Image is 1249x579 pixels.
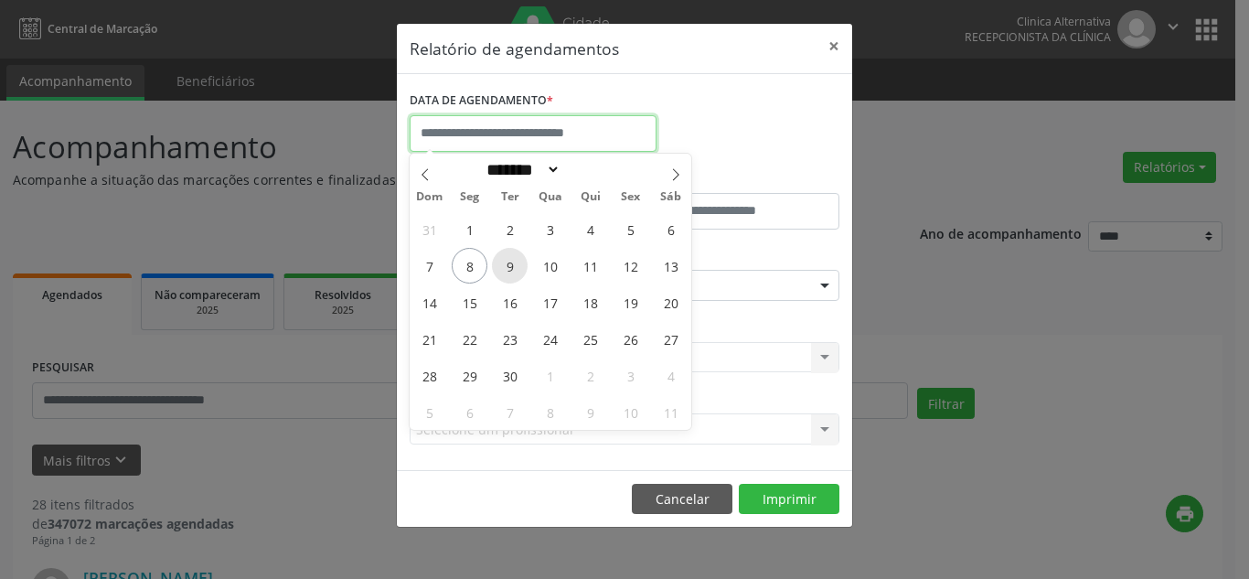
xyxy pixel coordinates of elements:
span: Outubro 3, 2025 [613,358,648,393]
span: Setembro 23, 2025 [492,321,528,357]
span: Setembro 5, 2025 [613,211,648,247]
span: Outubro 6, 2025 [452,394,487,430]
span: Setembro 10, 2025 [532,248,568,284]
span: Seg [450,191,490,203]
span: Outubro 8, 2025 [532,394,568,430]
span: Setembro 25, 2025 [572,321,608,357]
span: Setembro 26, 2025 [613,321,648,357]
span: Outubro 4, 2025 [653,358,689,393]
span: Outubro 2, 2025 [572,358,608,393]
span: Setembro 4, 2025 [572,211,608,247]
span: Setembro 15, 2025 [452,284,487,320]
span: Setembro 16, 2025 [492,284,528,320]
span: Setembro 7, 2025 [411,248,447,284]
span: Sáb [651,191,691,203]
span: Ter [490,191,530,203]
span: Setembro 1, 2025 [452,211,487,247]
span: Qui [571,191,611,203]
span: Setembro 3, 2025 [532,211,568,247]
span: Agosto 31, 2025 [411,211,447,247]
span: Setembro 24, 2025 [532,321,568,357]
span: Setembro 13, 2025 [653,248,689,284]
span: Setembro 28, 2025 [411,358,447,393]
label: DATA DE AGENDAMENTO [410,87,553,115]
span: Setembro 9, 2025 [492,248,528,284]
span: Setembro 8, 2025 [452,248,487,284]
span: Setembro 22, 2025 [452,321,487,357]
span: Dom [410,191,450,203]
span: Setembro 30, 2025 [492,358,528,393]
span: Outubro 10, 2025 [613,394,648,430]
span: Setembro 6, 2025 [653,211,689,247]
span: Outubro 5, 2025 [411,394,447,430]
span: Setembro 20, 2025 [653,284,689,320]
span: Setembro 11, 2025 [572,248,608,284]
span: Sex [611,191,651,203]
button: Close [816,24,852,69]
select: Month [480,160,560,179]
button: Imprimir [739,484,839,515]
span: Setembro 2, 2025 [492,211,528,247]
span: Setembro 12, 2025 [613,248,648,284]
button: Cancelar [632,484,732,515]
span: Qua [530,191,571,203]
span: Setembro 19, 2025 [613,284,648,320]
span: Setembro 21, 2025 [411,321,447,357]
span: Setembro 14, 2025 [411,284,447,320]
span: Outubro 1, 2025 [532,358,568,393]
span: Outubro 7, 2025 [492,394,528,430]
span: Setembro 17, 2025 [532,284,568,320]
input: Year [560,160,621,179]
span: Setembro 18, 2025 [572,284,608,320]
span: Outubro 11, 2025 [653,394,689,430]
h5: Relatório de agendamentos [410,37,619,60]
label: ATÉ [629,165,839,193]
span: Setembro 29, 2025 [452,358,487,393]
span: Setembro 27, 2025 [653,321,689,357]
span: Outubro 9, 2025 [572,394,608,430]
